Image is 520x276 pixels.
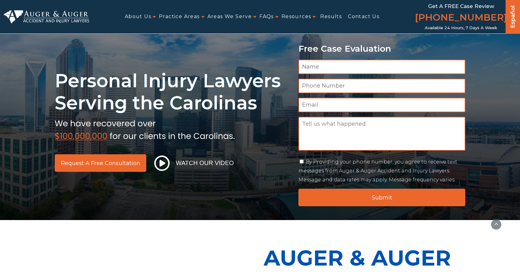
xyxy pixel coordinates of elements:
[159,10,200,24] a: Practice Areas
[298,189,465,206] input: Submit
[348,10,379,24] a: Contact Us
[259,10,274,24] a: FAQs
[152,155,236,171] button: Watch Our Video
[425,26,497,30] span: Available 24 Hours, 7 Days a Week
[415,11,507,26] a: [PHONE_NUMBER]
[298,44,465,53] p: Free Case Evaluation
[125,10,151,24] a: About Us
[4,10,89,23] img: Auger & Auger Accident and Injury Lawyers Logo
[55,70,291,114] h1: Personal Injury Lawyers Serving the Carolinas
[320,10,342,24] a: Results
[298,159,457,183] label: By Providing your phone number, you agree to receive text messages from Auger & Auger Accident an...
[428,3,494,9] span: Get a FREE Case Review
[298,60,465,74] input: Name
[298,98,465,112] input: Email
[282,10,311,24] a: Resources
[207,10,252,24] a: Areas We Serve
[55,117,235,140] img: sub text
[491,219,502,230] button: scroll to up
[298,79,465,93] input: Phone Number
[55,154,146,172] a: Request a Free Consultation
[61,160,140,166] span: Request a Free Consultation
